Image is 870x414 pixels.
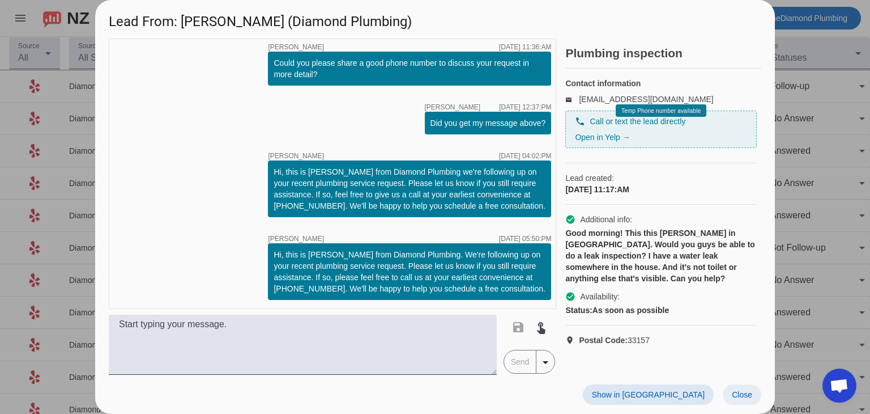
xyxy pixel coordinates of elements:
[274,249,545,294] div: Hi, this is [PERSON_NAME] from Diamond Plumbing. We're following up on your recent plumbing servi...
[580,291,620,302] span: Availability:
[499,104,551,111] div: [DATE] 12:37:PM
[565,214,575,225] mat-icon: check_circle
[430,117,546,129] div: Did you get my message above?​
[592,390,705,399] span: Show in [GEOGRAPHIC_DATA]
[579,95,713,104] a: [EMAIL_ADDRESS][DOMAIN_NAME]
[621,108,701,114] span: Temp Phone number available
[580,214,632,225] span: Additional info:
[822,369,856,403] div: Open chat
[575,133,630,142] a: Open in Yelp →
[274,57,545,80] div: Could you please share a good phone number to discuss your request in more detail?​
[499,44,551,50] div: [DATE] 11:36:AM
[579,335,650,346] span: 33157
[565,96,579,102] mat-icon: email
[268,44,324,50] span: [PERSON_NAME]
[565,336,579,345] mat-icon: location_on
[274,166,545,212] div: Hi, this is [PERSON_NAME] from Diamond Plumbing we're following up on your recent plumbing servic...
[565,292,575,302] mat-icon: check_circle
[579,336,628,345] strong: Postal Code:
[565,305,757,316] div: As soon as possible
[565,48,761,59] h2: Plumbing inspection
[565,172,757,184] span: Lead created:
[539,356,552,369] mat-icon: arrow_drop_down
[499,153,551,159] div: [DATE] 04:02:PM
[499,235,551,242] div: [DATE] 05:50:PM
[565,78,757,89] h4: Contact information
[268,235,324,242] span: [PERSON_NAME]
[583,385,714,405] button: Show in [GEOGRAPHIC_DATA]
[565,306,592,315] strong: Status:
[575,116,585,126] mat-icon: phone
[732,390,752,399] span: Close
[425,104,481,111] span: [PERSON_NAME]
[534,320,548,334] mat-icon: touch_app
[565,184,757,195] div: [DATE] 11:17:AM
[565,227,757,284] div: Good morning! This this [PERSON_NAME] in [GEOGRAPHIC_DATA]. Would you guys be able to do a leak i...
[268,153,324,159] span: [PERSON_NAME]
[723,385,761,405] button: Close
[590,116,685,127] span: Call or text the lead directly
